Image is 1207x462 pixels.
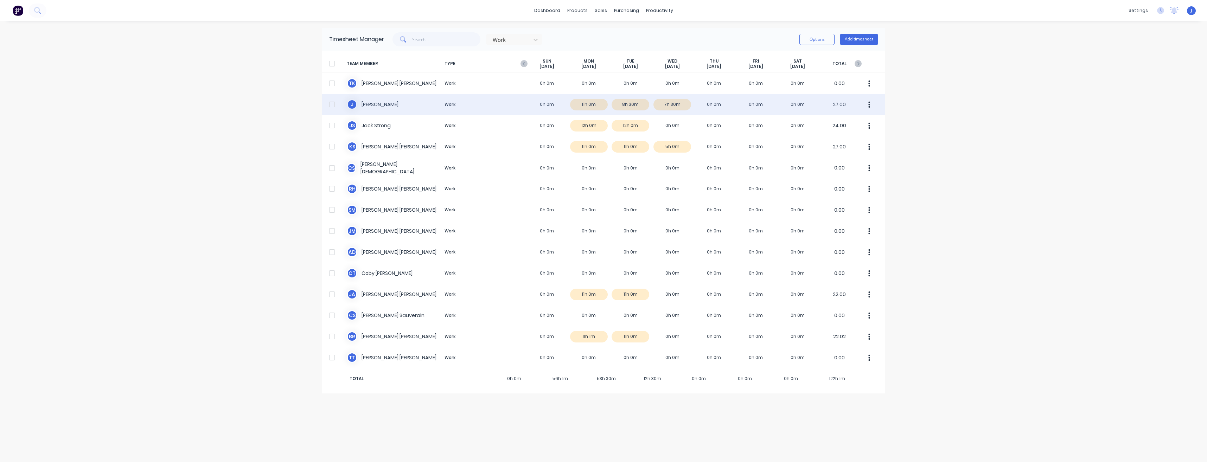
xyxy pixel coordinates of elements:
[581,64,596,69] span: [DATE]
[668,58,677,64] span: WED
[748,64,763,69] span: [DATE]
[543,58,551,64] span: SUN
[329,35,384,44] div: Timesheet Manager
[583,376,630,382] span: 53h 30m
[347,376,442,382] span: TOTAL
[564,5,591,16] div: products
[665,64,680,69] span: [DATE]
[753,58,759,64] span: FRI
[676,376,722,382] span: 0h 0m
[623,64,638,69] span: [DATE]
[630,376,676,382] span: 12h 30m
[1125,5,1151,16] div: settings
[537,376,583,382] span: 56h 1m
[626,58,634,64] span: TUE
[1191,7,1192,14] span: J
[347,58,442,69] span: TEAM MEMBER
[591,5,611,16] div: sales
[840,34,878,45] button: Add timesheet
[583,58,594,64] span: MON
[611,5,643,16] div: purchasing
[531,5,564,16] a: dashboard
[814,376,860,382] span: 122h 1m
[818,58,860,69] span: TOTAL
[643,5,677,16] div: productivity
[790,64,805,69] span: [DATE]
[412,32,481,46] input: Search...
[442,58,526,69] span: TYPE
[799,34,835,45] button: Options
[491,376,537,382] span: 0h 0m
[13,5,23,16] img: Factory
[768,376,814,382] span: 0h 0m
[710,58,719,64] span: THU
[722,376,768,382] span: 0h 0m
[539,64,554,69] span: [DATE]
[707,64,721,69] span: [DATE]
[793,58,802,64] span: SAT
